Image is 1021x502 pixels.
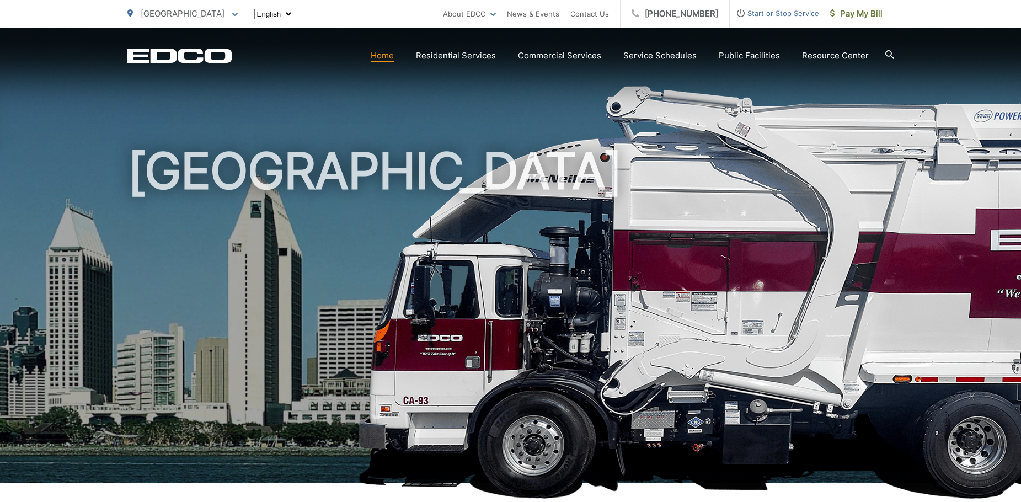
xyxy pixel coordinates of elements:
a: Resource Center [802,49,869,62]
a: Service Schedules [623,49,697,62]
span: Pay My Bill [830,7,883,20]
a: Home [371,49,394,62]
a: About EDCO [443,7,496,20]
a: EDCD logo. Return to the homepage. [127,48,232,63]
span: [GEOGRAPHIC_DATA] [141,8,224,19]
a: Residential Services [416,49,496,62]
h1: [GEOGRAPHIC_DATA] [127,143,894,493]
a: Commercial Services [518,49,601,62]
a: News & Events [507,7,559,20]
select: Select a language [254,9,293,19]
a: Contact Us [570,7,609,20]
a: Public Facilities [719,49,780,62]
